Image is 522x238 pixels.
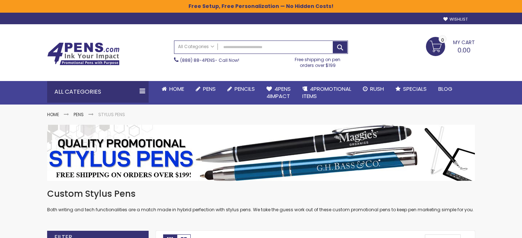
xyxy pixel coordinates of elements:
[190,81,221,97] a: Pens
[203,85,216,93] span: Pens
[443,17,468,22] a: Wishlist
[457,46,471,55] span: 0.00
[47,188,475,200] h1: Custom Stylus Pens
[432,81,458,97] a: Blog
[297,81,357,105] a: 4PROMOTIONALITEMS
[178,44,214,50] span: All Categories
[156,81,190,97] a: Home
[47,111,59,118] a: Home
[287,54,348,68] div: Free shipping on pen orders over $199
[390,81,432,97] a: Specials
[174,41,218,53] a: All Categories
[169,85,184,93] span: Home
[47,81,149,103] div: All Categories
[47,188,475,213] div: Both writing and tech functionalities are a match made in hybrid perfection with stylus pens. We ...
[98,111,125,118] strong: Stylus Pens
[47,42,120,65] img: 4Pens Custom Pens and Promotional Products
[357,81,390,97] a: Rush
[180,57,239,63] span: - Call Now!
[221,81,261,97] a: Pencils
[235,85,255,93] span: Pencils
[426,37,475,55] a: 0.00 0
[180,57,215,63] a: (888) 88-4PENS
[438,85,452,93] span: Blog
[441,37,444,43] span: 0
[47,125,475,181] img: Stylus Pens
[302,85,351,100] span: 4PROMOTIONAL ITEMS
[266,85,291,100] span: 4Pens 4impact
[370,85,384,93] span: Rush
[403,85,427,93] span: Specials
[74,111,84,118] a: Pens
[261,81,297,105] a: 4Pens4impact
